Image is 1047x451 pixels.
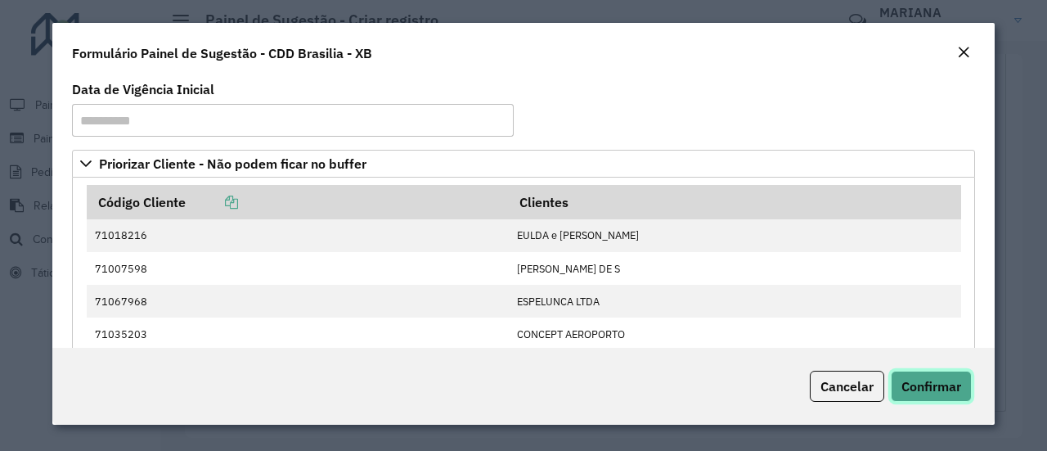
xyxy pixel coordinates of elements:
td: EULDA e [PERSON_NAME] [509,219,961,252]
h4: Formulário Painel de Sugestão - CDD Brasilia - XB [72,43,372,63]
td: 71018216 [87,219,509,252]
td: CONCEPT AEROPORTO [509,318,961,350]
a: Copiar [186,194,238,210]
td: 71067968 [87,285,509,318]
button: Confirmar [891,371,972,402]
td: ESPELUNCA LTDA [509,285,961,318]
th: Clientes [509,185,961,219]
td: 71035203 [87,318,509,350]
a: Priorizar Cliente - Não podem ficar no buffer [72,150,975,178]
td: 71007598 [87,252,509,285]
button: Cancelar [810,371,884,402]
span: Priorizar Cliente - Não podem ficar no buffer [99,157,366,170]
em: Fechar [957,46,970,59]
button: Close [952,43,975,64]
label: Data de Vigência Inicial [72,79,214,99]
td: [PERSON_NAME] DE S [509,252,961,285]
span: Cancelar [820,378,874,395]
th: Código Cliente [87,185,509,219]
span: Confirmar [901,378,961,395]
